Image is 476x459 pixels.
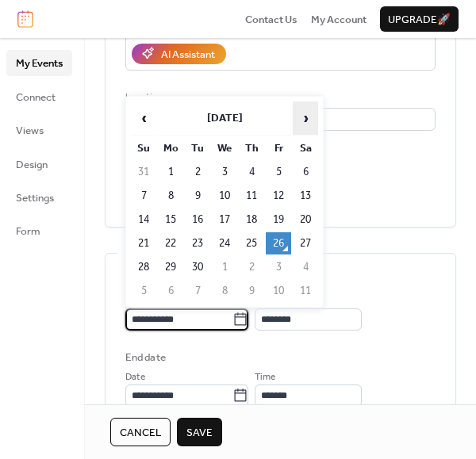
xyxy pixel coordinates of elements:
[266,161,291,183] td: 5
[311,12,367,28] span: My Account
[158,185,183,207] td: 8
[185,280,210,302] td: 7
[186,425,213,441] span: Save
[131,256,156,278] td: 28
[161,47,215,63] div: AI Assistant
[158,101,291,136] th: [DATE]
[185,208,210,231] td: 16
[185,185,210,207] td: 9
[239,185,264,207] td: 11
[185,137,210,159] th: Tu
[131,280,156,302] td: 5
[266,137,291,159] th: Fr
[158,280,183,302] td: 6
[266,232,291,254] td: 26
[17,10,33,28] img: logo
[16,123,44,139] span: Views
[266,208,291,231] td: 19
[245,11,297,27] a: Contact Us
[132,102,155,134] span: ‹
[266,185,291,207] td: 12
[158,161,183,183] td: 1
[6,50,72,75] a: My Events
[388,12,451,28] span: Upgrade 🚀
[239,161,264,183] td: 4
[239,256,264,278] td: 2
[266,256,291,278] td: 3
[16,190,54,206] span: Settings
[6,117,72,143] a: Views
[185,232,210,254] td: 23
[177,418,222,446] button: Save
[6,84,72,109] a: Connect
[239,208,264,231] td: 18
[255,369,275,385] span: Time
[125,90,432,105] div: Location
[293,185,318,207] td: 13
[131,137,156,159] th: Su
[185,256,210,278] td: 30
[212,137,237,159] th: We
[6,185,72,210] a: Settings
[158,208,183,231] td: 15
[158,137,183,159] th: Mo
[212,185,237,207] td: 10
[212,280,237,302] td: 8
[16,224,40,239] span: Form
[6,151,72,177] a: Design
[185,161,210,183] td: 2
[293,161,318,183] td: 6
[380,6,459,32] button: Upgrade🚀
[245,12,297,28] span: Contact Us
[16,90,56,105] span: Connect
[158,256,183,278] td: 29
[16,157,48,173] span: Design
[131,185,156,207] td: 7
[131,161,156,183] td: 31
[293,280,318,302] td: 11
[239,137,264,159] th: Th
[293,137,318,159] th: Sa
[16,55,63,71] span: My Events
[158,232,183,254] td: 22
[294,102,317,134] span: ›
[212,161,237,183] td: 3
[132,44,226,64] button: AI Assistant
[6,218,72,243] a: Form
[266,280,291,302] td: 10
[311,11,367,27] a: My Account
[239,280,264,302] td: 9
[212,208,237,231] td: 17
[131,232,156,254] td: 21
[293,208,318,231] td: 20
[110,418,171,446] button: Cancel
[212,232,237,254] td: 24
[125,369,145,385] span: Date
[212,256,237,278] td: 1
[120,425,161,441] span: Cancel
[239,232,264,254] td: 25
[131,208,156,231] td: 14
[293,256,318,278] td: 4
[125,350,166,365] div: End date
[293,232,318,254] td: 27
